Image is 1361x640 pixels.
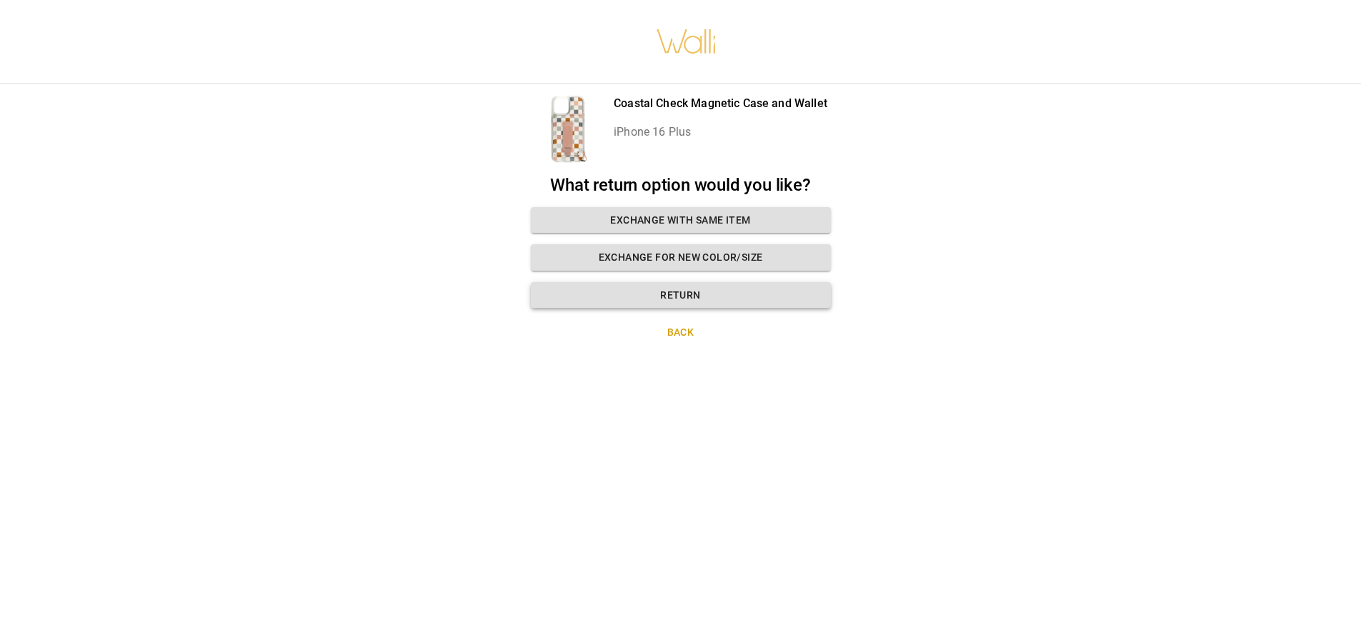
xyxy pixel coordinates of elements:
p: iPhone 16 Plus [614,124,827,141]
button: Return [531,282,831,309]
button: Back [531,319,831,346]
img: walli-inc.myshopify.com [656,11,717,72]
p: Coastal Check Magnetic Case and Wallet [614,95,827,112]
h2: What return option would you like? [531,175,831,196]
button: Exchange with same item [531,207,831,234]
button: Exchange for new color/size [531,244,831,271]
